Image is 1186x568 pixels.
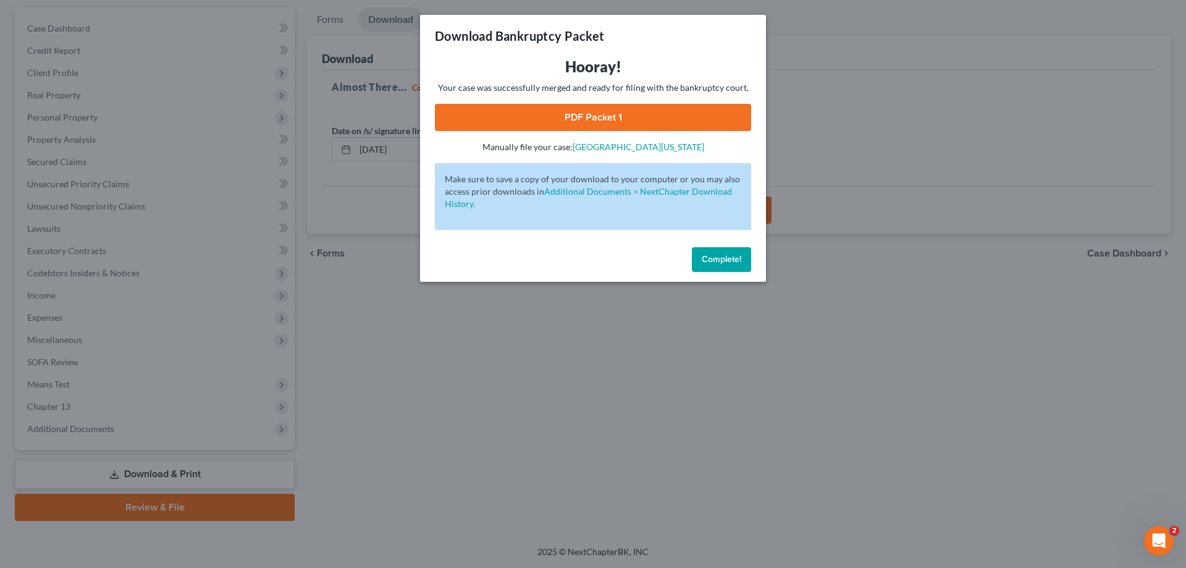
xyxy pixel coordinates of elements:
p: Make sure to save a copy of your download to your computer or you may also access prior downloads in [445,173,741,210]
h3: Hooray! [435,57,751,77]
a: Additional Documents > NextChapter Download History. [445,186,732,209]
button: Complete! [692,247,751,272]
a: PDF Packet 1 [435,104,751,131]
span: Complete! [702,254,741,265]
span: 2 [1169,526,1179,536]
p: Manually file your case: [435,141,751,153]
iframe: Intercom live chat [1144,526,1174,556]
h3: Download Bankruptcy Packet [435,27,604,45]
p: Your case was successfully merged and ready for filing with the bankruptcy court. [435,82,751,94]
a: [GEOGRAPHIC_DATA][US_STATE] [573,142,704,152]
